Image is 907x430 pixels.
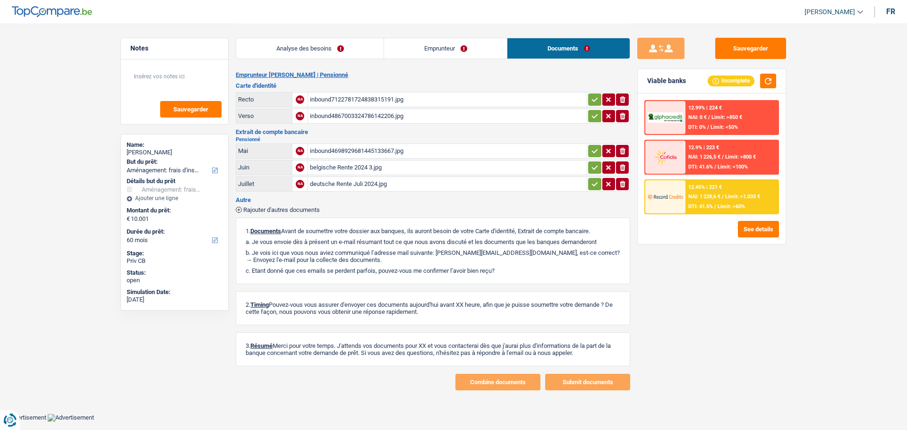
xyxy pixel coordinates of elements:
a: [PERSON_NAME] [797,4,863,20]
p: 3. Merci pour votre temps. J'attends vos documents pour XX et vous contacterai dès que j'aurai p... [246,342,620,356]
h2: Pensionné [236,137,630,142]
span: Limit: >800 € [725,154,756,160]
div: Viable banks [647,77,686,85]
label: Montant du prêt: [127,207,221,214]
div: NA [296,147,304,155]
div: NA [296,95,304,104]
div: Juillet [238,180,290,187]
div: NA [296,112,304,120]
h2: Emprunteur [PERSON_NAME] | Pensionné [236,71,630,79]
p: c. Etant donné que ces emails se perdent parfois, pouvez-vous me confirmer l’avoir bien reçu? [246,267,620,274]
span: Limit: >850 € [711,114,742,120]
span: / [714,203,716,210]
div: NA [296,180,304,188]
a: Documents [507,38,630,59]
div: NA [296,163,304,172]
div: Simulation Date: [127,288,222,296]
span: Rajouter d'autres documents [243,207,320,213]
h3: Autre [236,197,630,203]
span: / [708,114,710,120]
h3: Extrait de compte bancaire [236,129,630,135]
label: Durée du prêt: [127,228,221,236]
img: Cofidis [648,148,683,166]
a: Analyse des besoins [236,38,384,59]
span: NAI: 1 228,6 € [688,194,720,200]
div: 12.9% | 223 € [688,144,719,151]
h3: Carte d'identité [236,83,630,89]
img: AlphaCredit [648,112,683,123]
span: Timing [250,301,269,308]
span: DTI: 41.5% [688,203,713,210]
p: 1. Avant de soumettre votre dossier aux banques, ils auront besoin de votre Carte d'identité, Ext... [246,228,620,235]
div: Juin [238,164,290,171]
span: Limit: <100% [718,164,748,170]
span: [PERSON_NAME] [804,8,855,16]
button: Sauvegarder [715,38,786,59]
span: NAI: 1 226,5 € [688,154,720,160]
span: / [722,194,724,200]
img: Record Credits [648,188,683,205]
div: Status: [127,269,222,277]
div: Name: [127,141,222,149]
div: inbound4698929681445133667.jpg [310,144,585,158]
img: TopCompare Logo [12,6,92,17]
div: [PERSON_NAME] [127,149,222,156]
button: Rajouter d'autres documents [236,207,320,213]
span: DTI: 0% [688,124,706,130]
a: Emprunteur [384,38,507,59]
img: Advertisement [48,414,94,422]
button: See details [738,221,779,237]
h5: Notes [130,44,219,52]
span: Sauvegarder [173,106,208,112]
div: Verso [238,112,290,119]
span: NAI: 0 € [688,114,707,120]
button: Combine documents [455,374,540,390]
div: Détails but du prêt [127,177,222,185]
button: Sauvegarder [160,101,222,118]
div: fr [886,7,895,16]
span: / [722,154,724,160]
div: Priv CB [127,257,222,265]
span: Limit: >1.033 € [725,194,760,200]
div: open [127,277,222,284]
span: / [714,164,716,170]
div: Ajouter une ligne [127,195,222,202]
div: 12.99% | 224 € [688,105,722,111]
div: Mai [238,147,290,154]
div: belgische Rente 2024 3.jpg [310,160,585,175]
p: b. Je vois ici que vous nous aviez communiqué l’adresse mail suivante: [PERSON_NAME][EMAIL_ADDRE... [246,249,620,263]
label: But du prêt: [127,158,221,166]
p: a. Je vous envoie dès à présent un e-mail résumant tout ce que nous avons discuté et les doc... [246,238,620,245]
div: deutsche Rente Juli 2024.jpg [310,177,585,191]
div: Stage: [127,250,222,257]
div: inbound7122781724838315191.jpg [310,93,585,107]
span: Résumé [250,342,273,349]
span: Documents [250,228,281,235]
span: Limit: <60% [718,203,745,210]
span: Limit: <50% [710,124,738,130]
div: 12.45% | 221 € [688,184,722,190]
div: Incomplete [708,76,754,86]
button: Submit documents [545,374,630,390]
span: DTI: 41.6% [688,164,713,170]
div: [DATE] [127,296,222,304]
span: € [127,215,130,223]
p: 2. Pouvez-vous vous assurer d'envoyer ces documents aujourd'hui avant XX heure, afin que je puiss... [246,301,620,315]
div: Recto [238,96,290,103]
div: inbound4867003324786142206.jpg [310,109,585,123]
span: / [707,124,709,130]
